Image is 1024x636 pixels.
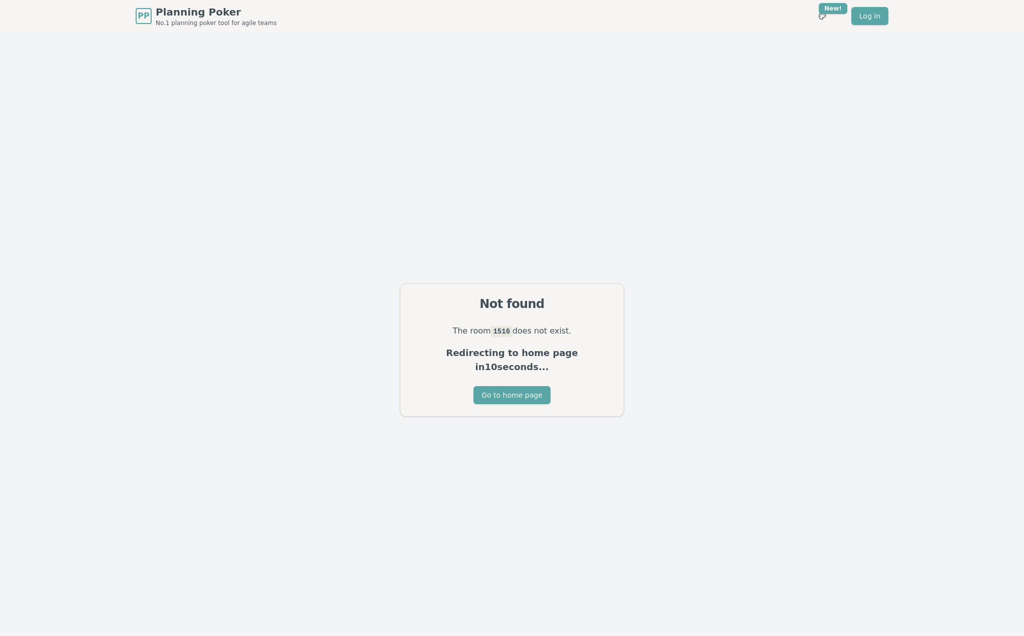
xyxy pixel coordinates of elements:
a: Log in [851,7,888,25]
code: 1516 [491,326,513,337]
span: No.1 planning poker tool for agile teams [156,19,277,27]
p: Redirecting to home page in 10 seconds... [412,346,612,374]
div: New! [819,3,847,14]
div: Not found [412,296,612,312]
button: New! [813,7,831,25]
a: PPPlanning PokerNo.1 planning poker tool for agile teams [136,5,277,27]
button: Go to home page [473,386,550,404]
span: PP [138,10,149,22]
span: Planning Poker [156,5,277,19]
p: The room does not exist. [412,324,612,338]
